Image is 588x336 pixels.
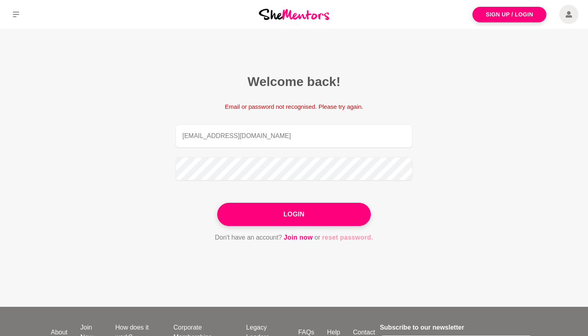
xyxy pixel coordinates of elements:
[472,7,546,22] a: Sign Up / Login
[176,74,412,90] h2: Welcome back!
[322,232,373,243] a: reset password.
[259,9,329,20] img: She Mentors Logo
[284,232,313,243] a: Join now
[217,203,371,226] button: Login
[380,323,532,332] h4: Subscribe to our newsletter
[217,102,371,112] p: Email or password not recognised. Please try again.
[176,232,412,243] p: Don't have an account? or
[176,124,412,148] input: Email address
